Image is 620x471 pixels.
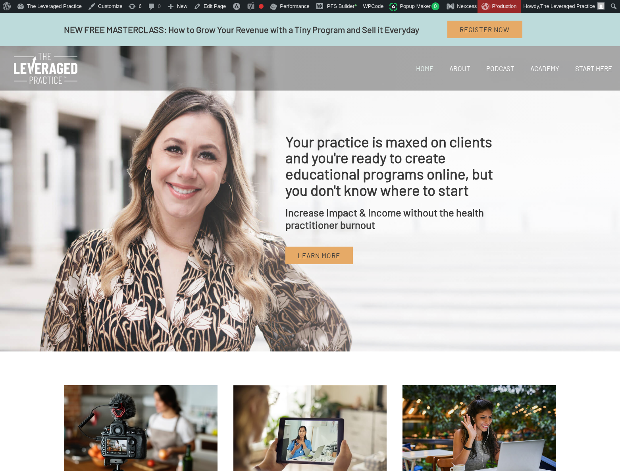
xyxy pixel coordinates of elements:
a: Start Here [567,55,620,82]
span: The Leveraged Practice [540,3,595,9]
span: Register Now [460,25,510,33]
a: About [441,55,478,82]
a: Academy [522,55,567,82]
nav: Site Navigation [402,55,620,82]
span: • [354,2,357,10]
div: Focus keyphrase not set [259,4,264,9]
span: Your practice is maxed on clients and you're ready to create educational programs online, but you... [285,133,493,199]
span: Increase Impact & Income without the health practitioner burnout [285,206,484,231]
img: The Leveraged Practice [14,53,77,84]
span: 0 [431,2,440,10]
span: Learn More [298,251,340,259]
span: NEW FREE MASTERCLASS: How to Grow Your Revenue with a Tiny Program and Sell it Everyday [64,24,419,35]
a: Learn More [285,247,353,264]
a: Register Now [447,21,522,38]
a: Podcast [478,55,522,82]
a: Home [408,55,441,82]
